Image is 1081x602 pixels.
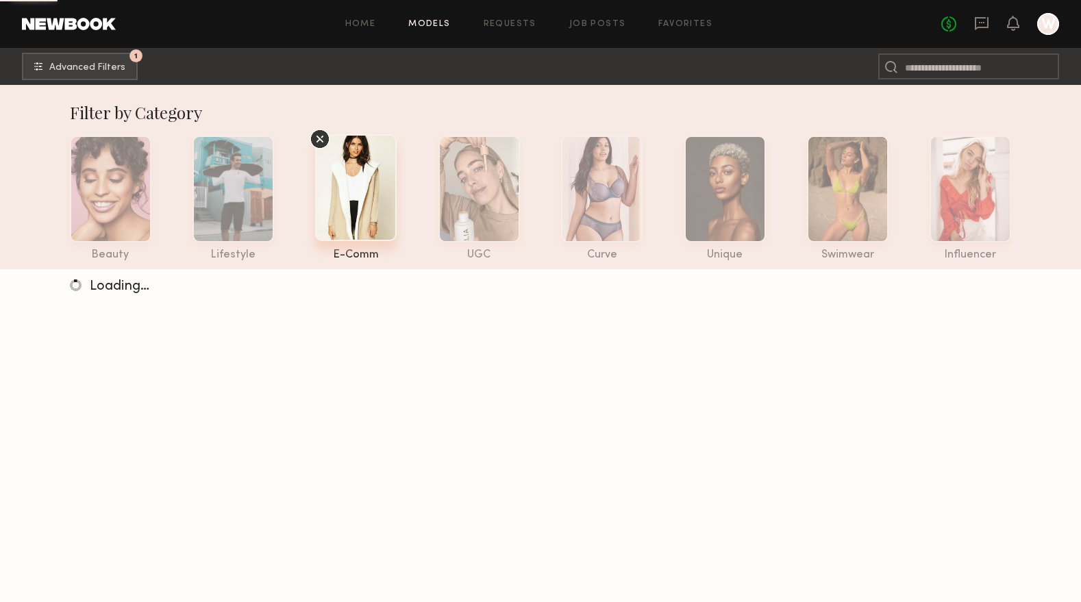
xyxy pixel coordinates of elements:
[1037,13,1059,35] a: W
[930,249,1011,261] div: influencer
[345,20,376,29] a: Home
[315,249,397,261] div: e-comm
[49,63,125,73] span: Advanced Filters
[658,20,712,29] a: Favorites
[807,249,889,261] div: swimwear
[561,249,643,261] div: curve
[70,249,151,261] div: beauty
[684,249,766,261] div: unique
[484,20,536,29] a: Requests
[22,53,138,80] button: 1Advanced Filters
[438,249,520,261] div: UGC
[408,20,450,29] a: Models
[192,249,274,261] div: lifestyle
[134,53,138,59] span: 1
[569,20,626,29] a: Job Posts
[90,280,149,293] span: Loading…
[70,101,1012,123] div: Filter by Category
